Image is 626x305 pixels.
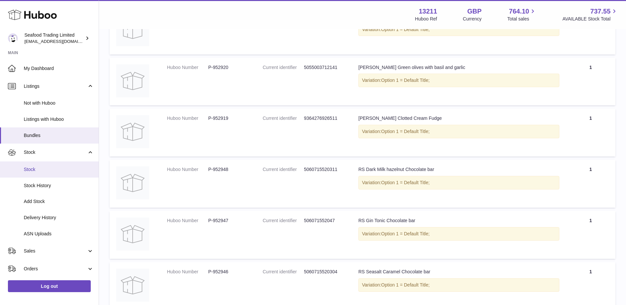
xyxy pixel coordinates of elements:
[381,27,430,32] span: Option 1 = Default Title;
[566,7,615,54] td: 1
[208,218,249,224] dd: P-952947
[358,115,559,121] div: [PERSON_NAME] Clotted Cream Fudge
[263,115,304,121] dt: Current identifier
[208,64,249,71] dd: P-952920
[24,248,87,254] span: Sales
[24,215,94,221] span: Delivery History
[116,269,149,302] img: RS Seasalt Caramel Chocolate bar
[566,109,615,156] td: 1
[358,23,559,36] div: Variation:
[24,83,87,89] span: Listings
[381,78,430,83] span: Option 1 = Default Title;
[562,16,618,22] span: AVAILABLE Stock Total
[167,218,208,224] dt: Huboo Number
[566,58,615,106] td: 1
[24,132,94,139] span: Bundles
[507,7,537,22] a: 764.10 Total sales
[116,115,149,148] img: Rick Stein Clotted Cream Fudge
[304,218,345,224] dd: 506071552047
[24,198,94,205] span: Add Stock
[304,64,345,71] dd: 5055003712141
[507,16,537,22] span: Total sales
[304,269,345,275] dd: 5060715520304
[24,32,84,45] div: Seafood Trading Limited
[304,115,345,121] dd: 9364276926511
[358,64,559,71] div: [PERSON_NAME] Green olives with basil and garlic
[358,176,559,189] div: Variation:
[263,269,304,275] dt: Current identifier
[263,218,304,224] dt: Current identifier
[381,282,430,288] span: Option 1 = Default Title;
[566,211,615,259] td: 1
[467,7,481,16] strong: GBP
[208,166,249,173] dd: P-952948
[562,7,618,22] a: 737.55 AVAILABLE Stock Total
[358,166,559,173] div: RS Dark Milk hazelnut Chocolate bar
[358,227,559,241] div: Variation:
[381,231,430,236] span: Option 1 = Default Title;
[116,13,149,46] img: Rick Stein Strawberry Jam
[415,16,437,22] div: Huboo Ref
[590,7,610,16] span: 737.55
[304,166,345,173] dd: 5060715520311
[358,218,559,224] div: RS Gin Tonic Chocolate bar
[208,269,249,275] dd: P-952946
[24,116,94,122] span: Listings with Huboo
[263,166,304,173] dt: Current identifier
[167,166,208,173] dt: Huboo Number
[24,100,94,106] span: Not with Huboo
[116,64,149,97] img: Rick Stein Green olives with basil and garlic
[419,7,437,16] strong: 13211
[24,65,94,72] span: My Dashboard
[167,64,208,71] dt: Huboo Number
[263,64,304,71] dt: Current identifier
[24,149,87,155] span: Stock
[167,115,208,121] dt: Huboo Number
[463,16,482,22] div: Currency
[358,269,559,275] div: RS Seasalt Caramel Chocolate bar
[24,39,97,44] span: [EMAIL_ADDRESS][DOMAIN_NAME]
[358,74,559,87] div: Variation:
[8,280,91,292] a: Log out
[358,125,559,138] div: Variation:
[24,231,94,237] span: ASN Uploads
[24,183,94,189] span: Stock History
[24,266,87,272] span: Orders
[381,129,430,134] span: Option 1 = Default Title;
[208,115,249,121] dd: P-952919
[167,269,208,275] dt: Huboo Number
[358,278,559,292] div: Variation:
[566,160,615,208] td: 1
[381,180,430,185] span: Option 1 = Default Title;
[116,218,149,251] img: RS Gin Tonic Chocolate bar
[8,33,18,43] img: online@rickstein.com
[509,7,529,16] span: 764.10
[116,166,149,199] img: RS Dark Milk hazelnut Chocolate bar
[24,166,94,173] span: Stock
